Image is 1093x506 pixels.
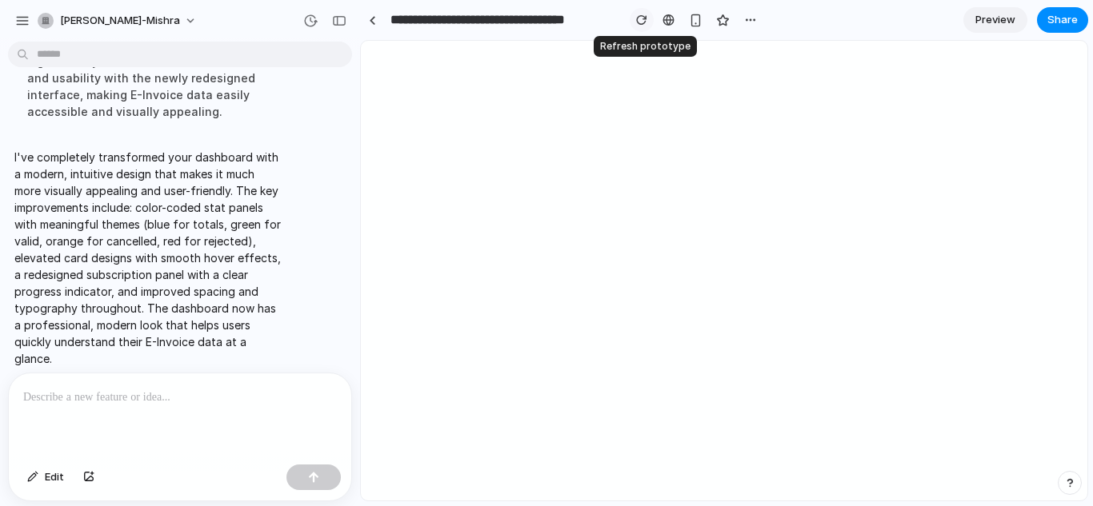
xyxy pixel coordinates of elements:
[1047,12,1078,28] span: Share
[963,7,1027,33] a: Preview
[31,8,205,34] button: [PERSON_NAME]-mishra
[975,12,1015,28] span: Preview
[60,13,180,29] span: [PERSON_NAME]-mishra
[45,469,64,485] span: Edit
[14,149,282,367] p: I've completely transformed your dashboard with a modern, intuitive design that makes it much mor...
[1037,7,1088,33] button: Share
[19,464,72,490] button: Edit
[594,36,697,57] div: Refresh prototype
